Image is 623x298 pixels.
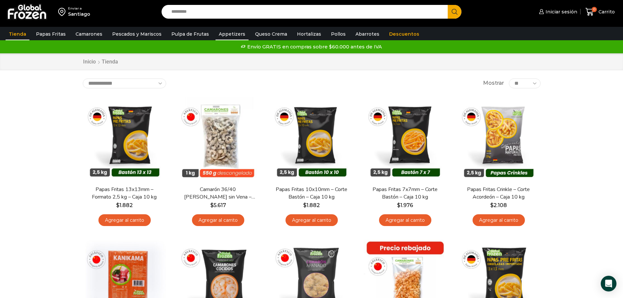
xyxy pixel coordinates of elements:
[192,214,244,226] a: Agregar al carrito: “Camarón 36/40 Crudo Pelado sin Vena - Bronze - Caja 10 kg”
[102,59,118,65] h1: Tienda
[483,79,504,87] span: Mostrar
[379,214,431,226] a: Agregar al carrito: “Papas Fritas 7x7mm - Corte Bastón - Caja 10 kg”
[68,11,90,17] div: Santiago
[83,58,118,66] nav: Breadcrumb
[367,186,442,201] a: Papas Fritas 7x7mm – Corte Bastón – Caja 10 kg
[109,28,165,40] a: Pescados y Mariscos
[216,28,249,40] a: Appetizers
[72,28,106,40] a: Camarones
[386,28,423,40] a: Descuentos
[592,7,597,12] span: 0
[87,186,162,201] a: Papas Fritas 13x13mm – Formato 2,5 kg – Caja 10 kg
[303,202,320,208] bdi: 1.882
[252,28,290,40] a: Queso Crema
[58,6,68,17] img: address-field-icon.svg
[490,202,507,208] bdi: 2.108
[210,202,226,208] bdi: 5.617
[116,202,133,208] bdi: 1.882
[6,28,29,40] a: Tienda
[303,202,306,208] span: $
[448,5,461,19] button: Search button
[397,202,400,208] span: $
[490,202,493,208] span: $
[537,5,577,18] a: Iniciar sesión
[601,276,616,291] div: Open Intercom Messenger
[33,28,69,40] a: Papas Fritas
[180,186,255,201] a: Camarón 36/40 [PERSON_NAME] sin Vena – Bronze – Caja 10 kg
[116,202,119,208] span: $
[584,4,616,20] a: 0 Carrito
[397,202,413,208] bdi: 1.976
[274,186,349,201] a: Papas Fritas 10x10mm – Corte Bastón – Caja 10 kg
[98,214,151,226] a: Agregar al carrito: “Papas Fritas 13x13mm - Formato 2,5 kg - Caja 10 kg”
[83,79,166,88] select: Pedido de la tienda
[286,214,338,226] a: Agregar al carrito: “Papas Fritas 10x10mm - Corte Bastón - Caja 10 kg”
[473,214,525,226] a: Agregar al carrito: “Papas Fritas Crinkle - Corte Acordeón - Caja 10 kg”
[168,28,212,40] a: Pulpa de Frutas
[544,9,577,15] span: Iniciar sesión
[461,186,536,201] a: Papas Fritas Crinkle – Corte Acordeón – Caja 10 kg
[328,28,349,40] a: Pollos
[83,58,96,66] a: Inicio
[352,28,383,40] a: Abarrotes
[597,9,615,15] span: Carrito
[210,202,214,208] span: $
[294,28,324,40] a: Hortalizas
[68,6,90,11] div: Enviar a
